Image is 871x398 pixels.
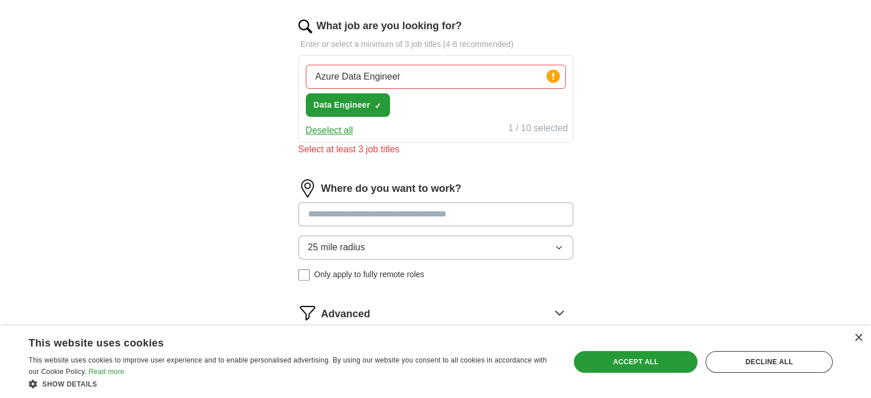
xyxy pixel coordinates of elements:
span: Advanced [321,306,371,322]
input: Type a job title and press enter [306,65,566,89]
span: Show details [42,380,97,388]
span: Data Engineer [314,99,371,111]
label: What job are you looking for? [317,18,462,34]
button: 25 mile radius [298,235,573,259]
span: Only apply to fully remote roles [314,269,424,281]
div: This website uses cookies [29,333,525,350]
button: Deselect all [306,124,353,137]
label: Where do you want to work? [321,181,462,196]
img: filter [298,304,317,322]
div: Show details [29,378,554,389]
div: Select at least 3 job titles [298,143,573,156]
span: ✓ [375,101,381,111]
input: Only apply to fully remote roles [298,269,310,281]
button: Data Engineer✓ [306,93,391,117]
div: Decline all [706,351,833,373]
div: Close [854,334,862,342]
span: This website uses cookies to improve user experience and to enable personalised advertising. By u... [29,356,547,376]
div: 1 / 10 selected [508,121,567,137]
p: Enter or select a minimum of 3 job titles (4-8 recommended) [298,38,573,50]
img: search.png [298,19,312,33]
span: 25 mile radius [308,241,365,254]
a: Read more, opens a new window [89,368,124,376]
img: location.png [298,179,317,198]
div: Accept all [574,351,697,373]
